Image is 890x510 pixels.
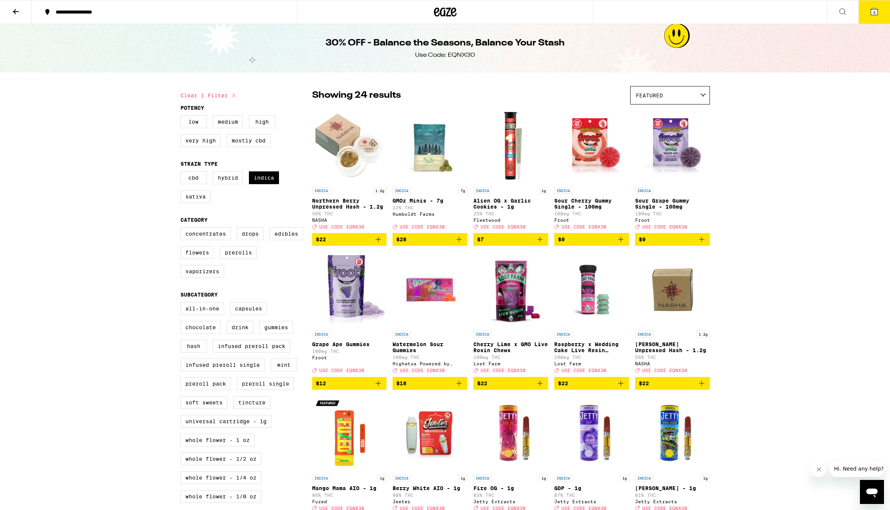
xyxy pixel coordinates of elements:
[539,475,548,481] p: 1g
[473,499,548,504] div: Jetty Extracts
[180,246,214,259] label: Flowers
[393,212,467,216] div: Humboldt Farms
[312,218,387,222] div: NASHA
[481,224,526,229] span: USE CODE EQNX30
[554,252,629,377] a: Open page for Raspberry x Wedding Cake Live Resin Gummies from Lost Farm
[473,341,548,353] p: Cherry Lime x GMO Live Rosin Chews
[635,211,710,216] p: 100mg THC
[393,396,467,471] img: Jeeter - Berry White AIO - 1g
[481,368,526,373] span: USE CODE EQNX30
[393,252,467,377] a: Open page for Watermelon Sour Gummies from Highatus Powered by Cannabiotix
[180,134,221,147] label: Very High
[312,198,387,210] p: Northern Berry Unpressed Hash - 1.2g
[554,187,572,194] p: INDICA
[696,331,710,337] p: 1.2g
[635,252,710,327] img: NASHA - Donny Burger Unpressed Hash - 1.2g
[473,218,548,222] div: Fleetwood
[312,211,387,216] p: 56% THC
[554,499,629,504] div: Jetty Extracts
[473,377,548,390] button: Add to bag
[539,187,548,194] p: 1g
[620,475,629,481] p: 1g
[316,380,326,386] span: $12
[473,108,548,183] img: Fleetwood - Alien OG x Garlic Cookies - 1g
[180,396,227,409] label: Soft Sweets
[213,115,243,128] label: Medium
[227,321,253,334] label: Drink
[180,415,271,428] label: Universal Cartridge - 1g
[312,475,330,481] p: INDICA
[642,224,687,229] span: USE CODE EQNX30
[180,321,221,334] label: Chocolate
[635,331,653,337] p: INDICA
[458,187,467,194] p: 7g
[635,187,653,194] p: INDICA
[180,265,224,278] label: Vaporizers
[400,368,445,373] span: USE CODE EQNX30
[642,368,687,373] span: USE CODE EQNX30
[635,377,710,390] button: Add to bag
[554,218,629,222] div: Froot
[180,105,204,111] legend: Potency
[180,227,231,240] label: Concentrates
[227,134,270,147] label: Mostly CBD
[473,211,548,216] p: 25% THC
[270,227,303,240] label: Edibles
[393,187,411,194] p: INDICA
[473,485,548,491] p: Fire OG - 1g
[635,341,710,353] p: [PERSON_NAME] Unpressed Hash - 1.2g
[554,377,629,390] button: Add to bag
[312,233,387,246] button: Add to bag
[312,396,387,471] img: Fuzed - Mango Mama AIO - 1g
[312,108,387,233] a: Open page for Northern Berry Unpressed Hash - 1.2g from NASHA
[319,368,364,373] span: USE CODE EQNX30
[312,341,387,347] p: Grape Ape Gummies
[473,331,491,337] p: INDICA
[312,499,387,504] div: Fuzed
[639,380,649,386] span: $22
[259,321,293,334] label: Gummies
[635,493,710,498] p: 81% THC
[554,108,629,233] a: Open page for Sour Cherry Gummy Single - 100mg from Froot
[558,380,568,386] span: $22
[230,302,267,315] label: Capsules
[635,475,653,481] p: INDICA
[554,198,629,210] p: Sour Cherry Gummy Single - 100mg
[554,493,629,498] p: 87% THC
[554,341,629,353] p: Raspberry x Wedding Cake Live Resin Gummies
[636,92,663,98] span: Featured
[811,462,826,477] iframe: Close message
[561,224,606,229] span: USE CODE EQNX30
[393,485,467,491] p: Berry White AIO - 1g
[639,236,646,242] span: $9
[180,434,255,446] label: Whole Flower - 1 oz
[180,86,238,105] button: Clear 1 filter
[473,233,548,246] button: Add to bag
[396,236,406,242] span: $28
[415,51,475,59] div: Use Code: EQNX30
[312,493,387,498] p: 86% THC
[319,224,364,229] span: USE CODE EQNX30
[393,233,467,246] button: Add to bag
[393,198,467,204] p: GMOz Minis - 7g
[477,236,484,242] span: $7
[554,331,572,337] p: INDICA
[312,377,387,390] button: Add to bag
[180,377,231,390] label: Preroll Pack
[635,361,710,366] div: NASHA
[473,187,491,194] p: INDICA
[312,485,387,491] p: Mango Mama AIO - 1g
[635,499,710,504] div: Jetty Extracts
[393,108,467,233] a: Open page for GMOz Minis - 7g from Humboldt Farms
[635,252,710,377] a: Open page for Donny Burger Unpressed Hash - 1.2g from NASHA
[554,396,629,471] img: Jetty Extracts - GDP - 1g
[473,252,548,327] img: Lost Farm - Cherry Lime x GMO Live Rosin Chews
[473,361,548,366] div: Lost Farm
[249,115,275,128] label: High
[312,355,387,360] div: Froot
[554,252,629,327] img: Lost Farm - Raspberry x Wedding Cake Live Resin Gummies
[554,361,629,366] div: Lost Farm
[312,187,330,194] p: INDICA
[635,485,710,491] p: [PERSON_NAME] - 1g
